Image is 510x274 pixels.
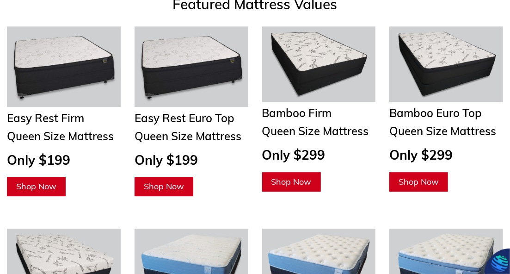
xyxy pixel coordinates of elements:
[262,172,321,192] a: Shop Now
[262,26,376,102] img: Queen Mattresses From $449 to $949
[135,152,198,168] span: Only $199
[399,176,439,187] span: Shop Now
[7,129,114,143] span: Queen Size Mattress
[135,177,193,196] a: Shop Now
[389,172,448,192] a: Shop Now
[144,181,184,192] span: Shop Now
[262,106,332,120] span: Bamboo Firm
[389,147,453,163] span: Only $299
[7,26,121,107] img: Twin Mattresses From $69 to $169
[135,26,248,107] img: Twin Mattresses From $69 to $169
[7,152,70,168] span: Only $199
[389,106,482,120] span: Bamboo Euro Top
[7,111,84,125] span: Easy Rest Firm
[16,181,56,192] span: Shop Now
[135,111,234,125] span: Easy Rest Euro Top
[389,124,496,138] span: Queen Size Mattress
[271,176,312,187] span: Shop Now
[135,129,241,143] span: Queen Size Mattress
[389,26,503,102] img: Adjustable Bases Starting at $379
[262,124,369,138] span: Queen Size Mattress
[262,147,326,163] span: Only $299
[7,177,66,196] a: Shop Now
